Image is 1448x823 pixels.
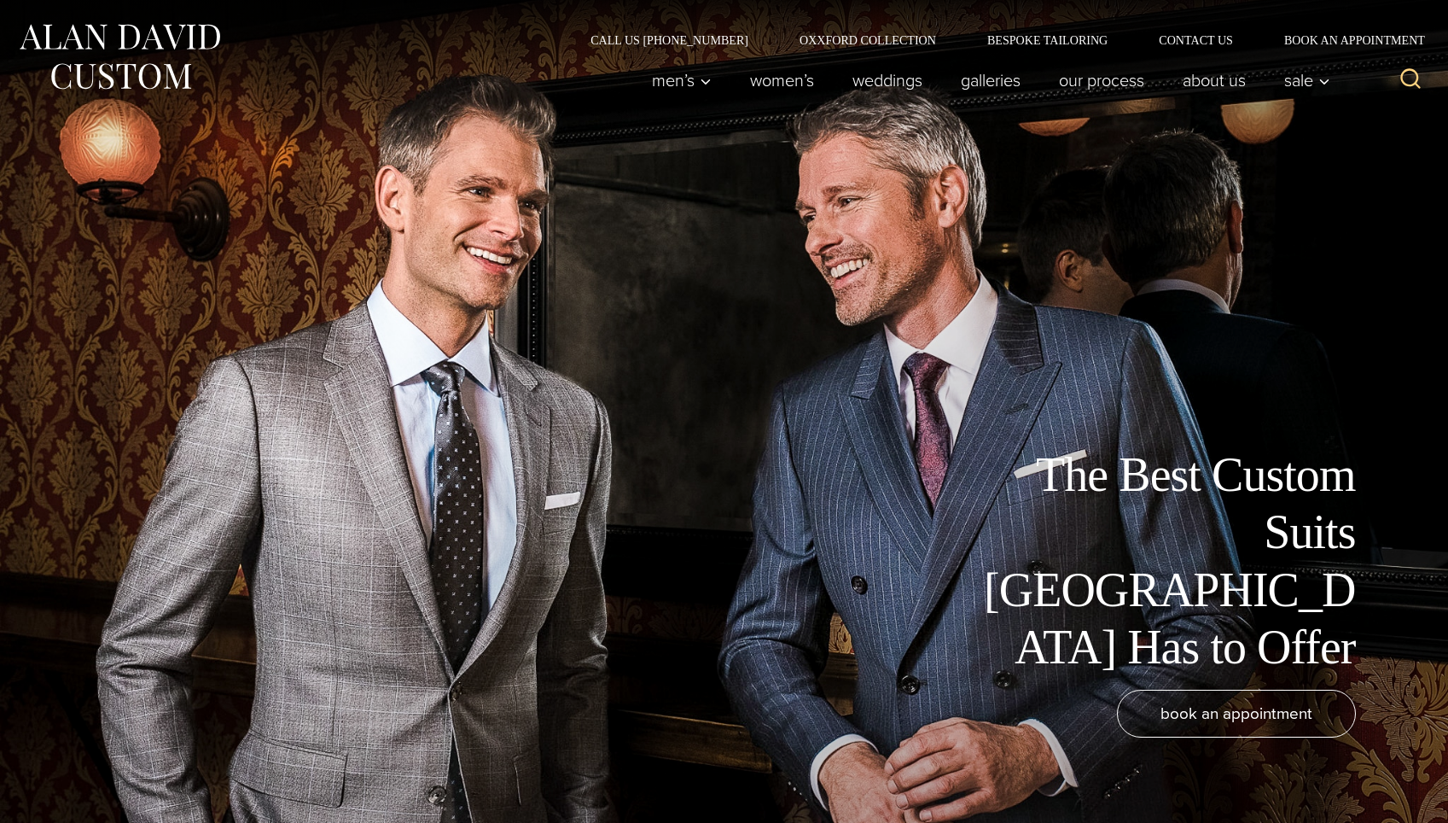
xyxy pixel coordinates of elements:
a: About Us [1164,63,1265,97]
a: Bespoke Tailoring [962,34,1133,46]
a: Book an Appointment [1259,34,1431,46]
img: Alan David Custom [17,19,222,95]
a: Women’s [731,63,834,97]
a: weddings [834,63,942,97]
a: Contact Us [1133,34,1259,46]
nav: Secondary Navigation [565,34,1431,46]
nav: Primary Navigation [633,63,1340,97]
button: View Search Form [1390,60,1431,101]
span: book an appointment [1160,701,1312,726]
a: Galleries [942,63,1040,97]
a: book an appointment [1117,690,1356,738]
a: Our Process [1040,63,1164,97]
span: Men’s [652,72,712,89]
a: Call Us [PHONE_NUMBER] [565,34,774,46]
span: Sale [1284,72,1330,89]
a: Oxxford Collection [774,34,962,46]
h1: The Best Custom Suits [GEOGRAPHIC_DATA] Has to Offer [972,447,1356,676]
